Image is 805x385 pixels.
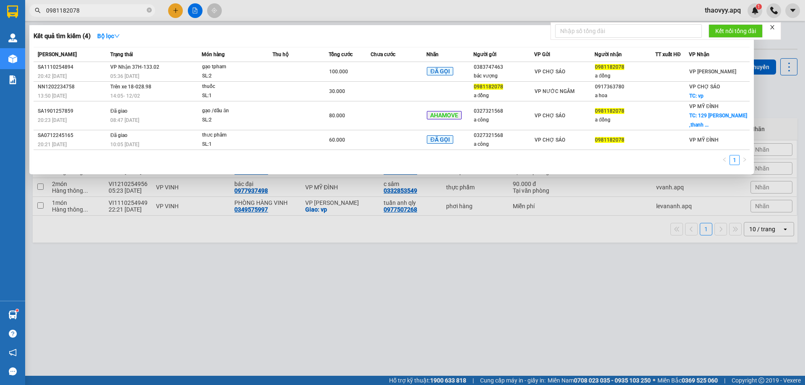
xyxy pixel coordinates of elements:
span: VP NƯỚC NGẦM [535,88,575,94]
div: gạo tpham [202,62,265,72]
span: 0981182078 [595,64,624,70]
span: VP Nhận [689,52,709,57]
div: bác vượng [474,72,534,80]
span: TC: 129 [PERSON_NAME] ,thanh ... [689,113,747,128]
div: NN1202234758 [38,83,108,91]
span: notification [9,349,17,357]
span: TT xuất HĐ [655,52,681,57]
span: Tổng cước [329,52,353,57]
img: warehouse-icon [8,34,17,42]
span: search [35,8,41,13]
span: VP Gửi [534,52,550,57]
span: VP CHỢ SÁO [535,69,565,75]
span: 0981182078 [595,108,624,114]
button: Kết nối tổng đài [709,24,763,38]
span: 0981182078 [474,84,503,90]
li: 1 [730,155,740,165]
span: left [722,157,727,162]
span: close-circle [147,8,152,13]
span: 10:05 [DATE] [110,142,139,147]
div: SA1901257859 [38,107,108,116]
h3: Kết quả tìm kiếm ( 4 ) [34,32,91,41]
span: VP Nhận 37H-133.02 [110,64,159,70]
input: Tìm tên, số ĐT hoặc mã đơn [46,6,145,15]
span: Kết nối tổng đài [715,26,756,36]
div: 0327321568 [474,107,534,116]
span: VP MỸ ĐÌNH [689,103,719,109]
li: Next Page [740,155,750,165]
div: SA1110254894 [38,63,108,72]
span: VP CHỢ SÁO [535,113,565,119]
a: 1 [730,155,739,165]
li: Previous Page [719,155,730,165]
span: 14:05 - 12/02 [110,93,140,99]
button: Bộ lọcdown [91,29,127,43]
span: down [114,33,120,39]
span: 20:21 [DATE] [38,142,67,147]
img: warehouse-icon [8,310,17,319]
div: a hoa [595,91,655,100]
span: question-circle [9,330,17,338]
img: solution-icon [8,75,17,84]
span: close-circle [147,7,152,15]
div: SL: 2 [202,72,265,81]
span: [PERSON_NAME] [38,52,77,57]
span: Thu hộ [273,52,288,57]
div: 0917363780 [595,83,655,91]
span: AHAMOVE [427,111,462,119]
span: 08:47 [DATE] [110,117,139,123]
span: 80.000 [329,113,345,119]
span: VP CHỢ SÁO [535,137,565,143]
div: a công [474,116,534,124]
span: TC: vp [689,93,704,99]
span: Trạng thái [110,52,133,57]
div: thưc phâm [202,131,265,140]
div: 0383747463 [474,63,534,72]
span: 60.000 [329,137,345,143]
strong: Bộ lọc [97,33,120,39]
span: Món hàng [202,52,225,57]
span: ĐÃ GỌI [427,67,453,75]
span: VP MỸ ĐÌNH [689,137,719,143]
span: Chưa cước [371,52,395,57]
div: SL: 1 [202,140,265,149]
div: gạo /dầu ăn [202,106,265,116]
img: logo-vxr [7,5,18,18]
button: right [740,155,750,165]
span: 20:42 [DATE] [38,73,67,79]
span: Người gửi [473,52,496,57]
div: a đồng [595,72,655,80]
input: Nhập số tổng đài [555,24,702,38]
span: 13:50 [DATE] [38,93,67,99]
sup: 1 [16,309,18,312]
div: a công [474,140,534,149]
div: SL: 1 [202,91,265,101]
div: SL: 2 [202,116,265,125]
span: 0981182078 [595,137,624,143]
span: 20:23 [DATE] [38,117,67,123]
span: 30.000 [329,88,345,94]
div: SA0712245165 [38,131,108,140]
button: left [719,155,730,165]
span: right [742,157,747,162]
img: warehouse-icon [8,54,17,63]
span: Đã giao [110,132,127,138]
div: 0327321568 [474,131,534,140]
div: thuốc [202,82,265,91]
div: a đồng [474,91,534,100]
span: Trên xe 18-028.98 [110,84,151,90]
span: VP CHỢ SÁO [689,84,720,90]
span: Đã giao [110,108,127,114]
span: Nhãn [426,52,439,57]
span: 100.000 [329,69,348,75]
div: a đồng [595,116,655,124]
span: message [9,367,17,375]
span: Người nhận [595,52,622,57]
span: close [769,24,775,30]
span: 05:36 [DATE] [110,73,139,79]
span: VP [PERSON_NAME] [689,69,736,75]
span: ĐÃ GỌI [427,135,453,144]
